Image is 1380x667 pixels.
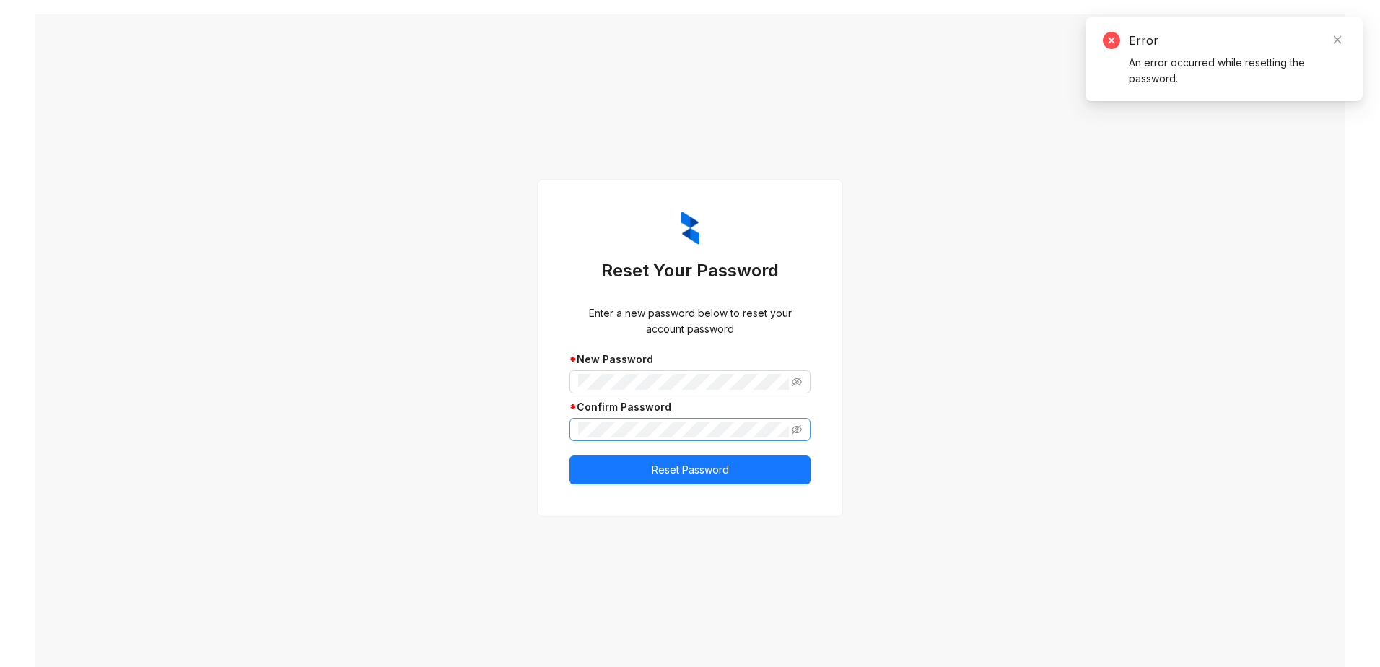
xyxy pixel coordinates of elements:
[1332,35,1342,45] span: close
[1129,55,1345,87] div: An error occurred while resetting the password.
[569,352,811,367] div: New Password
[569,259,811,282] h3: Reset Your Password
[681,212,699,245] img: ZumaIcon
[569,305,811,337] div: Enter a new password below to reset your account password
[1129,32,1345,49] div: Error
[569,399,811,415] div: Confirm Password
[1329,32,1345,48] a: Close
[1103,32,1120,49] span: close-circle
[569,455,811,484] button: Reset Password
[792,424,802,435] span: eye-invisible
[792,377,802,387] span: eye-invisible
[652,462,729,478] span: Reset Password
